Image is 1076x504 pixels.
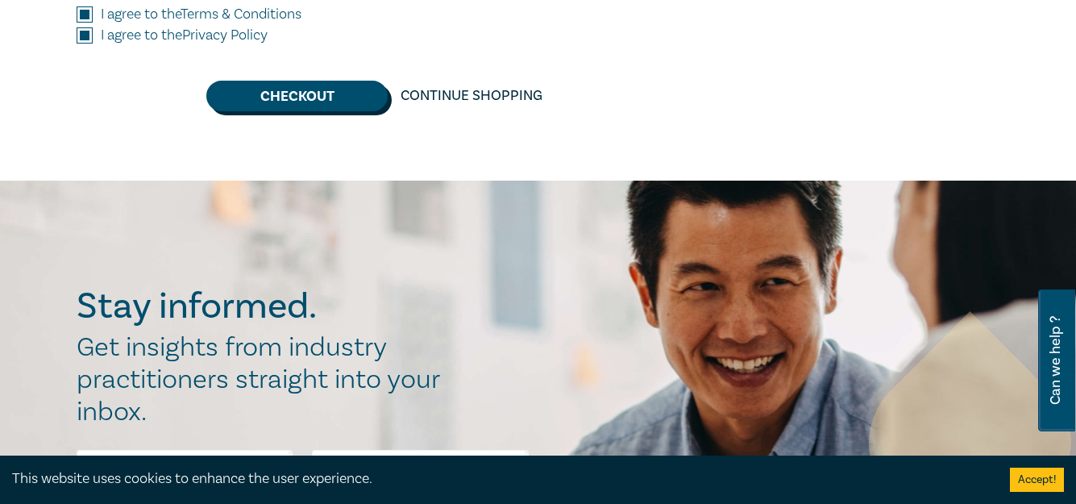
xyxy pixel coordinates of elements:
a: Continue Shopping [388,81,555,111]
button: Accept cookies [1010,468,1064,492]
label: I agree to the [101,25,268,46]
a: Terms & Conditions [181,5,301,23]
div: This website uses cookies to enhance the user experience. [12,469,986,489]
h2: Stay informed. [77,285,457,327]
input: First Name* [77,450,293,489]
span: Can we help ? [1048,299,1063,422]
a: Privacy Policy [182,26,268,44]
input: Last Name* [312,450,529,489]
h2: Get insights from industry practitioners straight into your inbox. [77,331,457,428]
label: I agree to the [101,4,301,25]
button: Checkout [206,81,388,111]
